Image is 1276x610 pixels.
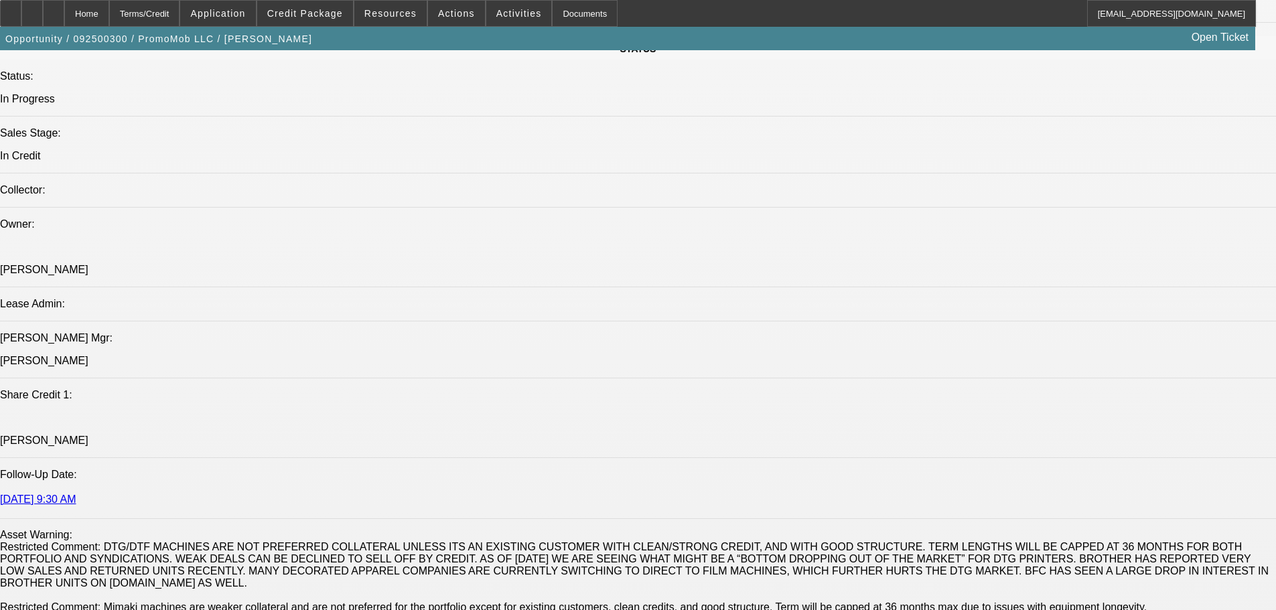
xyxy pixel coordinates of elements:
span: Actions [438,8,475,19]
span: Activities [496,8,542,19]
span: Credit Package [267,8,343,19]
span: Application [190,8,245,19]
span: Resources [364,8,417,19]
button: Credit Package [257,1,353,26]
a: Open Ticket [1186,26,1254,49]
span: Opportunity / 092500300 / PromoMob LLC / [PERSON_NAME] [5,33,312,44]
button: Resources [354,1,427,26]
button: Actions [428,1,485,26]
button: Application [180,1,255,26]
button: Activities [486,1,552,26]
